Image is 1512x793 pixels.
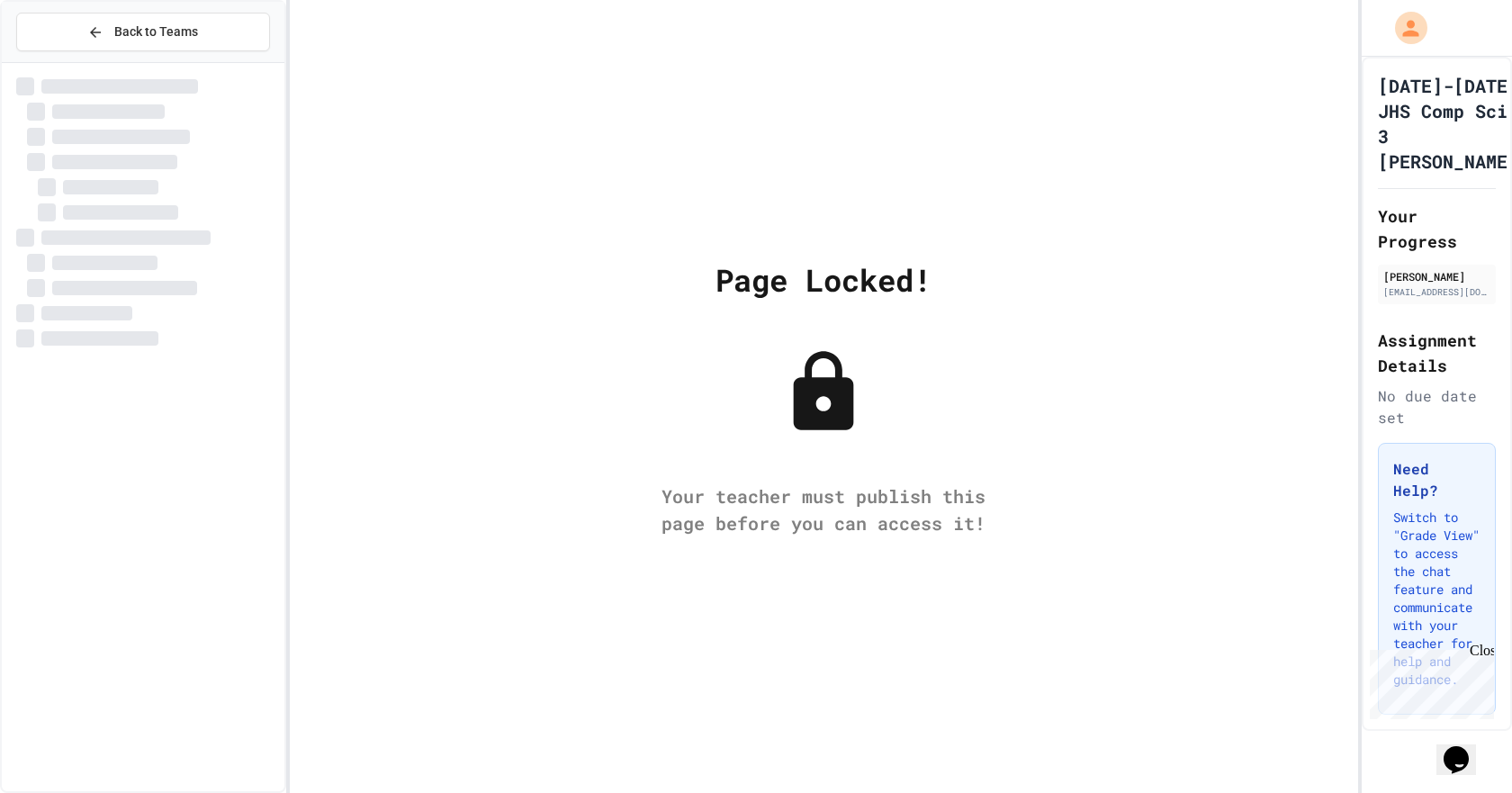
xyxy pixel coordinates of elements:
[114,23,198,41] span: Back to Teams
[1378,385,1496,428] div: No due date set
[715,257,931,302] div: Page Locked!
[7,7,124,114] div: Chat with us now!Close
[643,482,1003,536] div: Your teacher must publish this page before you can access it!
[1383,268,1490,284] div: [PERSON_NAME]
[1378,203,1496,254] h2: Your Progress
[1393,458,1480,501] h3: Need Help?
[1393,509,1480,689] p: Switch to "Grade View" to access the chat feature and communicate with your teacher for help and ...
[1363,643,1494,719] iframe: chat widget
[1436,721,1494,775] iframe: chat widget
[16,13,270,51] button: Back to Teams
[1376,7,1432,49] div: My Account
[1378,328,1496,378] h2: Assignment Details
[1383,285,1490,299] div: [EMAIL_ADDRESS][DOMAIN_NAME]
